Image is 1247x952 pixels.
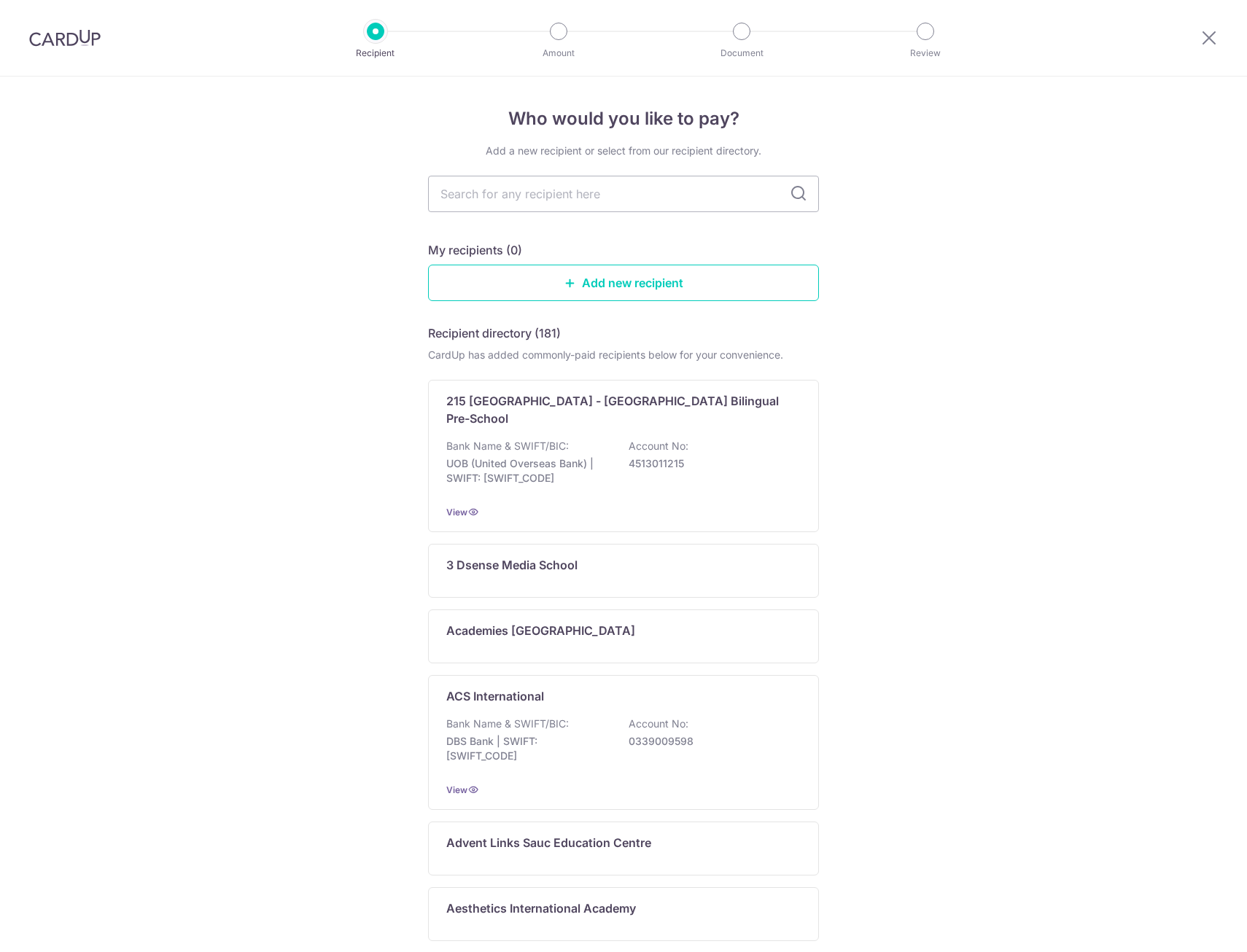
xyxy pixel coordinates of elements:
p: Aesthetics International Academy [446,900,636,917]
div: CardUp has added commonly-paid recipients below for your convenience. [428,348,819,362]
a: View [446,507,467,518]
p: 0339009598 [629,734,792,749]
h5: My recipients (0) [428,241,522,259]
p: Bank Name & SWIFT/BIC: [446,717,569,731]
a: View [446,784,467,795]
p: Amount [505,46,613,61]
p: 215 [GEOGRAPHIC_DATA] - [GEOGRAPHIC_DATA] Bilingual Pre-School [446,392,783,427]
input: Search for any recipient here [428,176,819,212]
p: 3 Dsense Media School [446,556,578,574]
h4: Who would you like to pay? [428,106,819,132]
p: Account No: [629,439,688,453]
h5: Recipient directory (181) [428,324,561,342]
p: Document [688,46,796,61]
p: Advent Links Sauc Education Centre [446,834,651,851]
p: Review [871,46,979,61]
div: Add a new recipient or select from our recipient directory. [428,144,819,158]
p: DBS Bank | SWIFT: [SWIFT_CODE] [446,734,610,763]
img: CardUp [29,29,101,47]
p: Account No: [629,717,688,731]
p: UOB (United Overseas Bank) | SWIFT: [SWIFT_CODE] [446,456,610,485]
p: ACS International [446,687,544,705]
p: Academies [GEOGRAPHIC_DATA] [446,622,635,639]
p: Recipient [322,46,430,61]
a: Add new recipient [428,265,819,301]
p: Bank Name & SWIFT/BIC: [446,439,569,453]
p: 4513011215 [629,456,792,471]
